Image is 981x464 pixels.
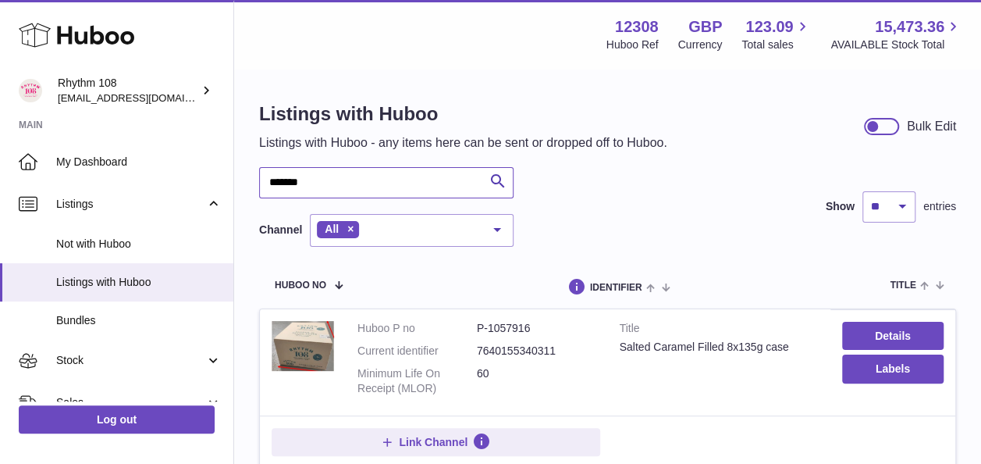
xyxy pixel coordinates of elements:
a: 123.09 Total sales [741,16,811,52]
label: Show [826,199,855,214]
p: Listings with Huboo - any items here can be sent or dropped off to Huboo. [259,134,667,152]
strong: Title [620,321,819,340]
a: Log out [19,405,215,434]
div: Rhythm 108 [58,76,198,105]
span: 15,473.36 [875,16,944,37]
span: Listings [56,197,205,212]
dd: 7640155340311 [477,344,596,359]
span: Stock [56,353,205,368]
span: All [325,223,339,235]
dd: 60 [477,366,596,396]
div: Huboo Ref [606,37,659,52]
span: Total sales [741,37,811,52]
span: Huboo no [275,280,326,291]
dt: Huboo P no [357,321,477,336]
span: Not with Huboo [56,237,222,252]
img: internalAdmin-12308@internal.huboo.com [19,79,42,102]
dt: Current identifier [357,344,477,359]
img: Salted Caramel Filled 8x135g case [272,321,334,371]
h1: Listings with Huboo [259,102,667,127]
div: Salted Caramel Filled 8x135g case [620,340,819,355]
span: Sales [56,395,205,410]
span: title [890,280,915,291]
a: Details [842,322,944,350]
span: Link Channel [399,435,467,449]
a: 15,473.36 AVAILABLE Stock Total [830,16,962,52]
button: Link Channel [272,428,600,456]
span: [EMAIL_ADDRESS][DOMAIN_NAME] [58,91,229,104]
span: Bundles [56,313,222,328]
dt: Minimum Life On Receipt (MLOR) [357,366,477,396]
dd: P-1057916 [477,321,596,336]
span: entries [923,199,956,214]
button: Labels [842,355,944,383]
span: 123.09 [745,16,793,37]
strong: 12308 [615,16,659,37]
div: Bulk Edit [907,118,956,135]
span: AVAILABLE Stock Total [830,37,962,52]
strong: GBP [688,16,722,37]
label: Channel [259,223,302,237]
span: Listings with Huboo [56,275,222,290]
div: Currency [678,37,723,52]
span: My Dashboard [56,155,222,170]
span: identifier [590,283,642,293]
